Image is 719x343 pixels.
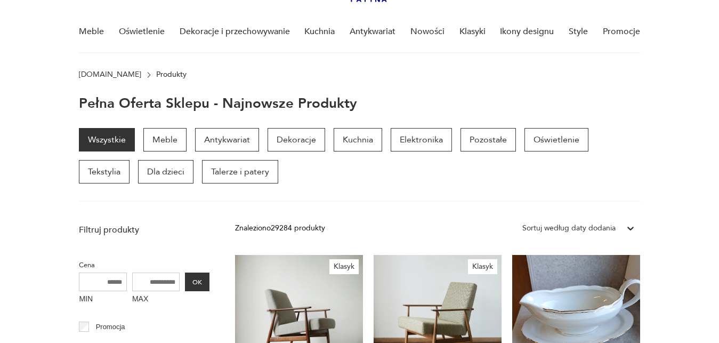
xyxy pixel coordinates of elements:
[524,128,588,151] a: Oświetlenie
[79,96,357,111] h1: Pełna oferta sklepu - najnowsze produkty
[334,128,382,151] a: Kuchnia
[156,70,187,79] p: Produkty
[79,11,104,52] a: Meble
[79,259,209,271] p: Cena
[410,11,445,52] a: Nowości
[180,11,290,52] a: Dekoracje i przechowywanie
[79,70,141,79] a: [DOMAIN_NAME]
[603,11,640,52] a: Promocje
[143,128,187,151] a: Meble
[138,160,193,184] a: Dla dzieci
[195,128,259,151] a: Antykwariat
[79,128,135,151] a: Wszystkie
[202,160,278,184] a: Talerze i patery
[461,128,516,151] a: Pozostałe
[119,11,165,52] a: Oświetlenie
[459,11,486,52] a: Klasyki
[304,11,335,52] a: Kuchnia
[79,291,127,308] label: MIN
[391,128,452,151] a: Elektronika
[79,224,209,236] p: Filtruj produkty
[185,273,209,291] button: OK
[235,222,325,234] div: Znaleziono 29284 produkty
[79,160,130,184] a: Tekstylia
[132,291,180,308] label: MAX
[569,11,588,52] a: Style
[96,321,125,333] p: Promocja
[522,222,616,234] div: Sortuj według daty dodania
[350,11,395,52] a: Antykwariat
[500,11,554,52] a: Ikony designu
[268,128,325,151] a: Dekoracje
